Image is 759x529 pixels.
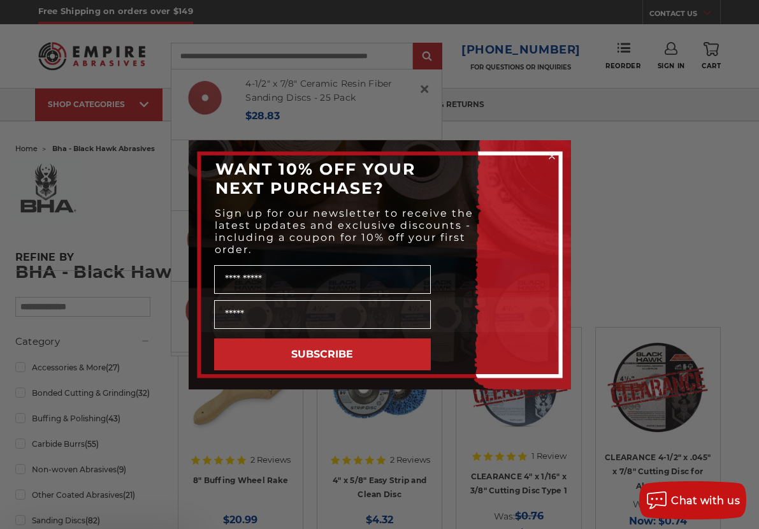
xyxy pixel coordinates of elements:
button: Close dialog [546,150,558,163]
span: Sign up for our newsletter to receive the latest updates and exclusive discounts - including a co... [215,207,473,256]
button: Chat with us [639,481,746,519]
span: WANT 10% OFF YOUR NEXT PURCHASE? [215,159,416,198]
input: Email [214,300,431,329]
button: SUBSCRIBE [214,338,431,370]
span: Chat with us [671,495,740,507]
